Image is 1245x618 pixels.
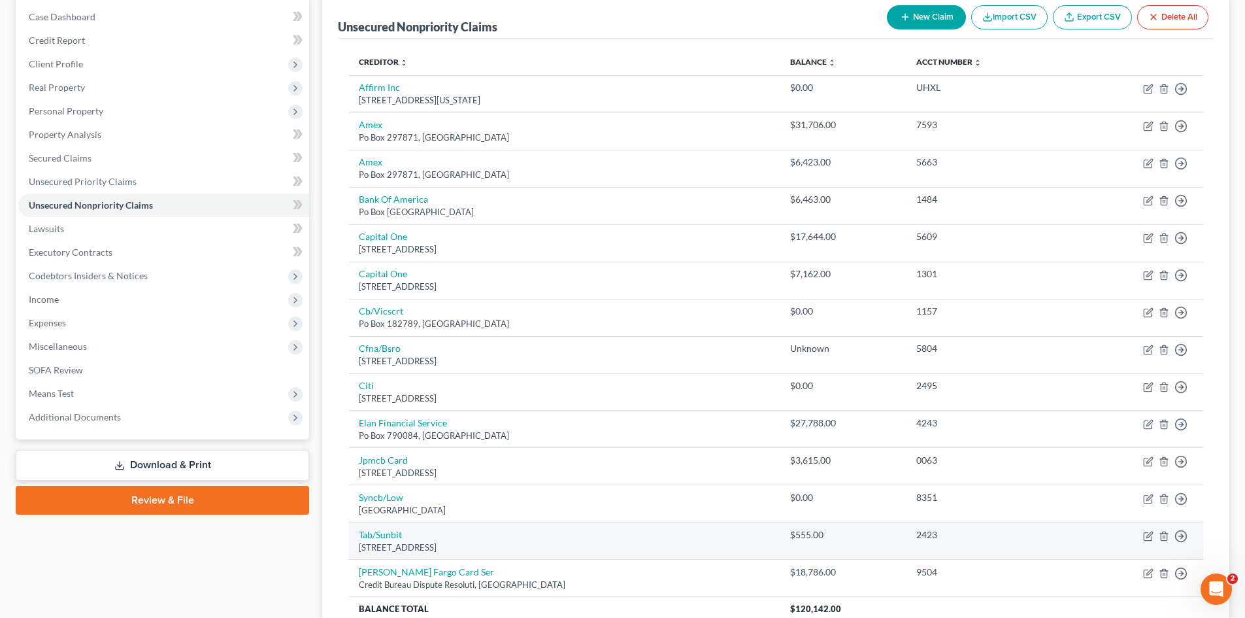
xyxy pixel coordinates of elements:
div: $27,788.00 [790,417,895,430]
div: [STREET_ADDRESS] [359,392,769,405]
div: [STREET_ADDRESS] [359,281,769,293]
div: Unknown [790,342,895,355]
span: Client Profile [29,58,83,69]
div: 5609 [916,230,1059,243]
div: $6,423.00 [790,156,895,169]
a: Capital One [359,268,407,279]
a: Amex [359,119,382,130]
span: Income [29,294,59,305]
span: Case Dashboard [29,11,95,22]
span: Additional Documents [29,411,121,422]
div: $0.00 [790,491,895,504]
div: [STREET_ADDRESS] [359,467,769,479]
div: 1301 [916,267,1059,281]
a: Bank Of America [359,194,428,205]
div: $0.00 [790,81,895,94]
a: Unsecured Nonpriority Claims [18,194,309,217]
a: Review & File [16,486,309,515]
div: 5804 [916,342,1059,355]
a: Balance unfold_more [790,57,836,67]
div: Po Box [GEOGRAPHIC_DATA] [359,206,769,218]
a: Export CSV [1053,5,1132,29]
div: $31,706.00 [790,118,895,131]
div: $3,615.00 [790,454,895,467]
i: unfold_more [974,59,982,67]
span: Lawsuits [29,223,64,234]
a: Capital One [359,231,407,242]
a: Acct Number unfold_more [916,57,982,67]
a: Download & Print [16,450,309,481]
div: Po Box 297871, [GEOGRAPHIC_DATA] [359,131,769,144]
iframe: Intercom live chat [1201,574,1232,605]
div: Po Box 790084, [GEOGRAPHIC_DATA] [359,430,769,442]
div: [GEOGRAPHIC_DATA] [359,504,769,517]
div: [STREET_ADDRESS][US_STATE] [359,94,769,107]
span: Miscellaneous [29,341,87,352]
a: Jpmcb Card [359,455,408,466]
div: UHXL [916,81,1059,94]
a: Credit Report [18,29,309,52]
span: $120,142.00 [790,604,841,614]
div: Unsecured Nonpriority Claims [338,19,497,35]
div: Po Box 182789, [GEOGRAPHIC_DATA] [359,318,769,330]
a: Creditor unfold_more [359,57,408,67]
div: 2423 [916,528,1059,541]
div: $6,463.00 [790,193,895,206]
a: SOFA Review [18,358,309,382]
a: Secured Claims [18,146,309,170]
span: Unsecured Nonpriority Claims [29,199,153,211]
div: [STREET_ADDRESS] [359,243,769,256]
div: $18,786.00 [790,566,895,579]
button: Delete All [1137,5,1208,29]
div: 0063 [916,454,1059,467]
a: Property Analysis [18,123,309,146]
a: Amex [359,156,382,167]
div: 5663 [916,156,1059,169]
a: Unsecured Priority Claims [18,170,309,194]
span: Expenses [29,317,66,328]
div: 2495 [916,379,1059,392]
span: Means Test [29,388,74,399]
a: Tab/Sunbit [359,529,402,540]
div: [STREET_ADDRESS] [359,541,769,554]
div: $7,162.00 [790,267,895,281]
span: Credit Report [29,35,85,46]
div: Credit Bureau Dispute Resoluti, [GEOGRAPHIC_DATA] [359,579,769,591]
div: 1484 [916,193,1059,206]
button: New Claim [887,5,966,29]
div: 4243 [916,417,1059,430]
a: Executory Contracts [18,241,309,264]
a: Case Dashboard [18,5,309,29]
i: unfold_more [400,59,408,67]
div: 1157 [916,305,1059,318]
div: $17,644.00 [790,230,895,243]
div: [STREET_ADDRESS] [359,355,769,368]
span: Unsecured Priority Claims [29,176,137,187]
span: Executory Contracts [29,247,112,258]
div: $0.00 [790,305,895,318]
button: Import CSV [971,5,1048,29]
div: 8351 [916,491,1059,504]
i: unfold_more [828,59,836,67]
div: $555.00 [790,528,895,541]
div: $0.00 [790,379,895,392]
div: 7593 [916,118,1059,131]
a: Syncb/Low [359,492,403,503]
a: Affirm Inc [359,82,400,93]
a: Citi [359,380,374,391]
a: Elan Financial Service [359,417,447,428]
span: Real Property [29,82,85,93]
span: Personal Property [29,105,103,116]
a: Cb/Vicscrt [359,305,403,317]
span: Secured Claims [29,152,91,163]
a: Cfna/Bsro [359,343,401,354]
span: 2 [1227,574,1238,584]
div: 9504 [916,566,1059,579]
div: Po Box 297871, [GEOGRAPHIC_DATA] [359,169,769,181]
a: Lawsuits [18,217,309,241]
span: Codebtors Insiders & Notices [29,270,148,281]
span: Property Analysis [29,129,101,140]
a: [PERSON_NAME] Fargo Card Ser [359,566,494,577]
span: SOFA Review [29,364,83,375]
